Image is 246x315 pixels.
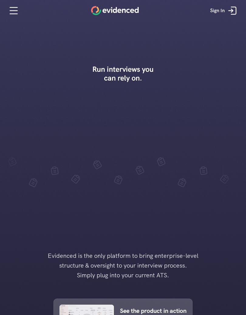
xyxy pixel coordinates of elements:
p: Sign In [210,7,225,15]
a: Home [91,6,139,15]
h1: Run interviews you can rely on. [88,65,158,82]
a: Sign In [206,2,243,20]
h4: Evidenced is the only platform to bring enterprise-level structure & oversight to your interview ... [38,251,208,280]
